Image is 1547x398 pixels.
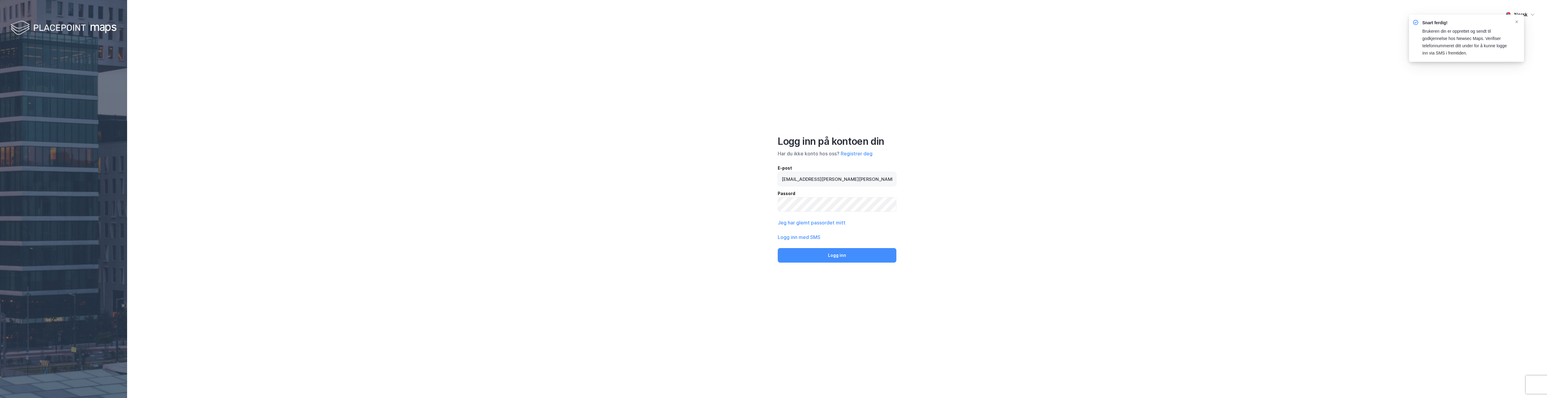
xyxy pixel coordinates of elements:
div: Snart ferdig! [1422,19,1509,27]
div: Passord [778,190,896,197]
div: E-post [778,164,896,172]
button: Registrer deg [841,150,872,157]
button: Jeg har glemt passordet mitt [778,219,846,226]
button: Logg inn med SMS [778,234,820,241]
button: Logg inn [778,248,896,263]
div: Kontrollprogram for chat [1517,369,1547,398]
div: Norsk [1514,11,1528,18]
img: logo-white.f07954bde2210d2a523dddb988cd2aa7.svg [11,19,117,37]
div: Har du ikke konto hos oss? [778,150,896,157]
div: Brukeren din er opprettet og sendt til godkjennelse hos Newsec Maps. Verifiser telefonnummeret di... [1422,28,1509,57]
iframe: Chat Widget [1517,369,1547,398]
div: Logg inn på kontoen din [778,135,896,148]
